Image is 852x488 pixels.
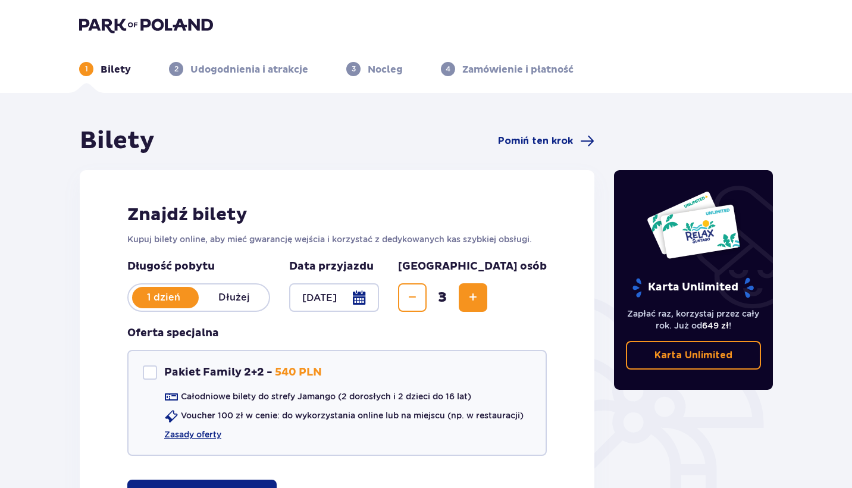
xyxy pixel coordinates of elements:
a: Zasady oferty [164,428,221,440]
p: 1 [85,64,88,74]
span: 3 [429,289,456,306]
a: Pomiń ten krok [498,134,594,148]
p: Karta Unlimited [631,277,755,298]
p: Voucher 100 zł w cenie: do wykorzystania online lub na miejscu (np. w restauracji) [181,409,524,421]
p: [GEOGRAPHIC_DATA] osób [398,259,547,274]
p: 3 [352,64,356,74]
p: Karta Unlimited [654,349,732,362]
h1: Bilety [80,126,155,156]
p: Pakiet Family 2+2 - [164,365,272,380]
p: Długość pobytu [127,259,270,274]
span: Pomiń ten krok [498,134,573,148]
p: Całodniowe bilety do strefy Jamango (2 dorosłych i 2 dzieci do 16 lat) [181,390,471,402]
button: Decrease [398,283,427,312]
p: Udogodnienia i atrakcje [190,63,308,76]
p: Nocleg [368,63,403,76]
span: 649 zł [702,321,729,330]
p: Oferta specjalna [127,326,219,340]
p: Data przyjazdu [289,259,374,274]
p: Zamówienie i płatność [462,63,574,76]
p: 1 dzień [129,291,199,304]
p: 4 [446,64,450,74]
a: Karta Unlimited [626,341,762,370]
p: 2 [174,64,178,74]
p: 540 PLN [275,365,322,380]
h2: Znajdź bilety [127,204,547,226]
p: Dłużej [199,291,269,304]
img: Park of Poland logo [79,17,213,33]
button: Increase [459,283,487,312]
p: Kupuj bilety online, aby mieć gwarancję wejścia i korzystać z dedykowanych kas szybkiej obsługi. [127,233,547,245]
p: Zapłać raz, korzystaj przez cały rok. Już od ! [626,308,762,331]
p: Bilety [101,63,131,76]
